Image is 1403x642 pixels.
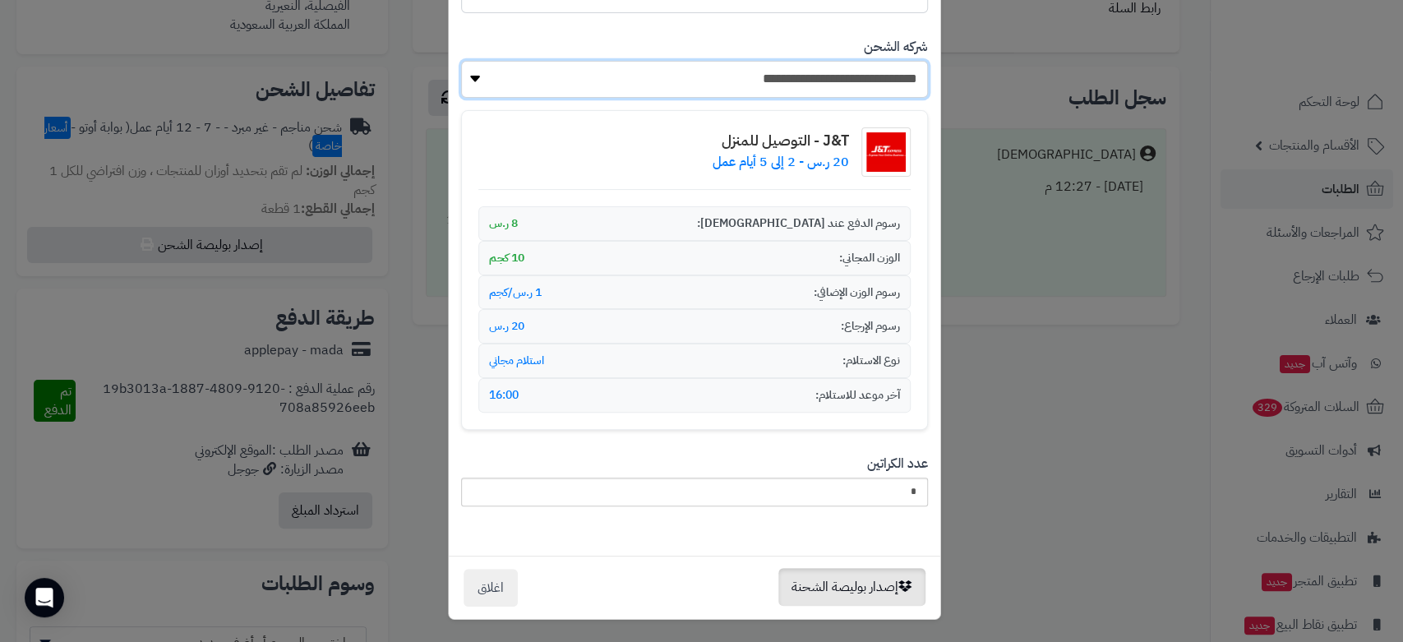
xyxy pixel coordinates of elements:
[713,132,849,149] h4: J&T - التوصيل للمنزل
[489,250,524,266] span: 10 كجم
[697,215,900,232] span: رسوم الدفع عند [DEMOGRAPHIC_DATA]:
[778,568,925,606] button: إصدار بوليصة الشحنة
[867,455,928,473] label: عدد الكراتين
[464,569,518,607] button: اغلاق
[489,215,518,232] span: 8 ر.س
[489,387,519,404] span: 16:00
[489,353,544,369] span: استلام مجاني
[815,387,900,404] span: آخر موعد للاستلام:
[841,318,900,335] span: رسوم الإرجاع:
[489,284,542,301] span: 1 ر.س/كجم
[842,353,900,369] span: نوع الاستلام:
[864,38,928,57] label: شركه الشحن
[25,578,64,617] div: Open Intercom Messenger
[489,318,524,335] span: 20 ر.س
[814,284,900,301] span: رسوم الوزن الإضافي:
[713,153,849,172] p: 20 ر.س - 2 إلى 5 أيام عمل
[861,127,911,177] img: شعار شركة الشحن
[839,250,900,266] span: الوزن المجاني:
